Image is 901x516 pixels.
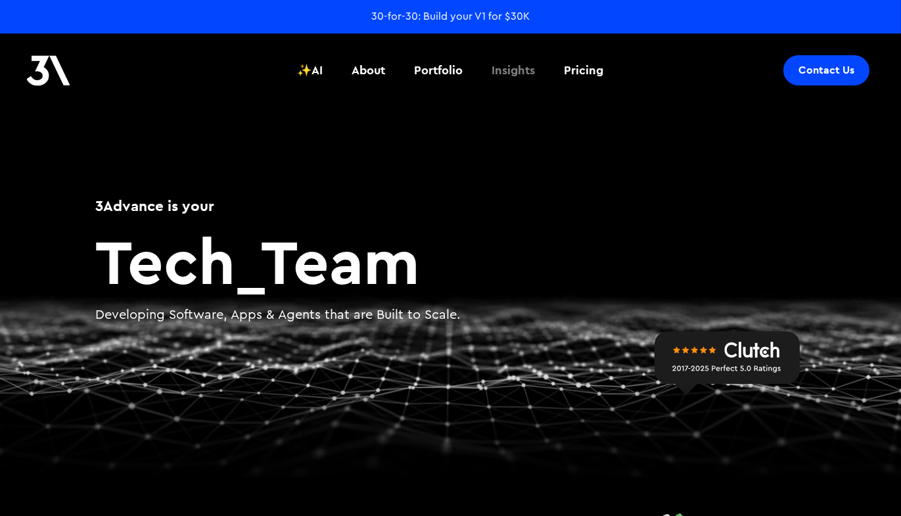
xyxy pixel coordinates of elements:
[352,62,386,79] div: About
[407,46,471,95] a: Portfolio
[96,306,806,325] p: Developing Software, Apps & Agents that are Built to Scale.
[783,55,869,85] a: Contact Us
[96,195,806,216] h1: 3Advance is your
[96,221,236,300] span: Tech
[557,46,612,95] a: Pricing
[344,46,394,95] a: About
[236,221,262,300] span: _
[492,62,536,79] div: Insights
[565,62,604,79] div: Pricing
[798,64,854,77] div: Contact Us
[371,9,530,24] a: 30-for-30: Build your V1 for $30K
[415,62,463,79] div: Portfolio
[96,229,806,293] h2: Team
[290,46,331,95] a: ✨AI
[298,62,323,79] div: ✨AI
[484,46,543,95] a: Insights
